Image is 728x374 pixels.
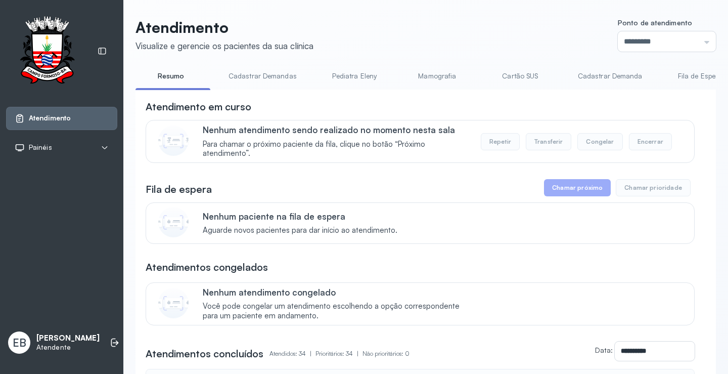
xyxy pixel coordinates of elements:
button: Congelar [577,133,622,150]
p: Atendidos: 34 [269,347,315,361]
span: Você pode congelar um atendimento escolhendo a opção correspondente para um paciente em andamento. [203,302,470,321]
h3: Atendimento em curso [146,100,251,114]
p: Nenhum atendimento sendo realizado no momento nesta sala [203,124,470,135]
span: Atendimento [29,114,71,122]
button: Chamar prioridade [616,179,691,196]
p: Prioritários: 34 [315,347,362,361]
p: Nenhum atendimento congelado [203,287,470,298]
span: Aguarde novos pacientes para dar início ao atendimento. [203,226,397,235]
img: Imagem de CalloutCard [158,126,189,156]
button: Transferir [526,133,572,150]
span: | [310,350,311,357]
a: Atendimento [15,113,109,123]
a: Cadastrar Demandas [218,68,307,85]
p: Não prioritários: 0 [362,347,409,361]
span: Ponto de atendimento [618,18,692,27]
h3: Fila de espera [146,182,212,196]
div: Visualize e gerencie os pacientes da sua clínica [135,40,313,51]
button: Encerrar [629,133,672,150]
h3: Atendimentos concluídos [146,347,263,361]
a: Cadastrar Demanda [568,68,653,85]
img: Imagem de CalloutCard [158,288,189,318]
a: Resumo [135,68,206,85]
a: Cartão SUS [485,68,556,85]
button: Repetir [481,133,520,150]
a: Pediatra Eleny [319,68,390,85]
span: Para chamar o próximo paciente da fila, clique no botão “Próximo atendimento”. [203,140,470,159]
img: Logotipo do estabelecimento [11,16,83,87]
span: Painéis [29,143,52,152]
p: [PERSON_NAME] [36,334,100,343]
p: Nenhum paciente na fila de espera [203,211,397,222]
img: Imagem de CalloutCard [158,207,189,237]
p: Atendente [36,343,100,352]
h3: Atendimentos congelados [146,260,268,274]
label: Data: [595,346,613,354]
a: Mamografia [402,68,473,85]
span: | [357,350,358,357]
button: Chamar próximo [544,179,611,196]
p: Atendimento [135,18,313,36]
